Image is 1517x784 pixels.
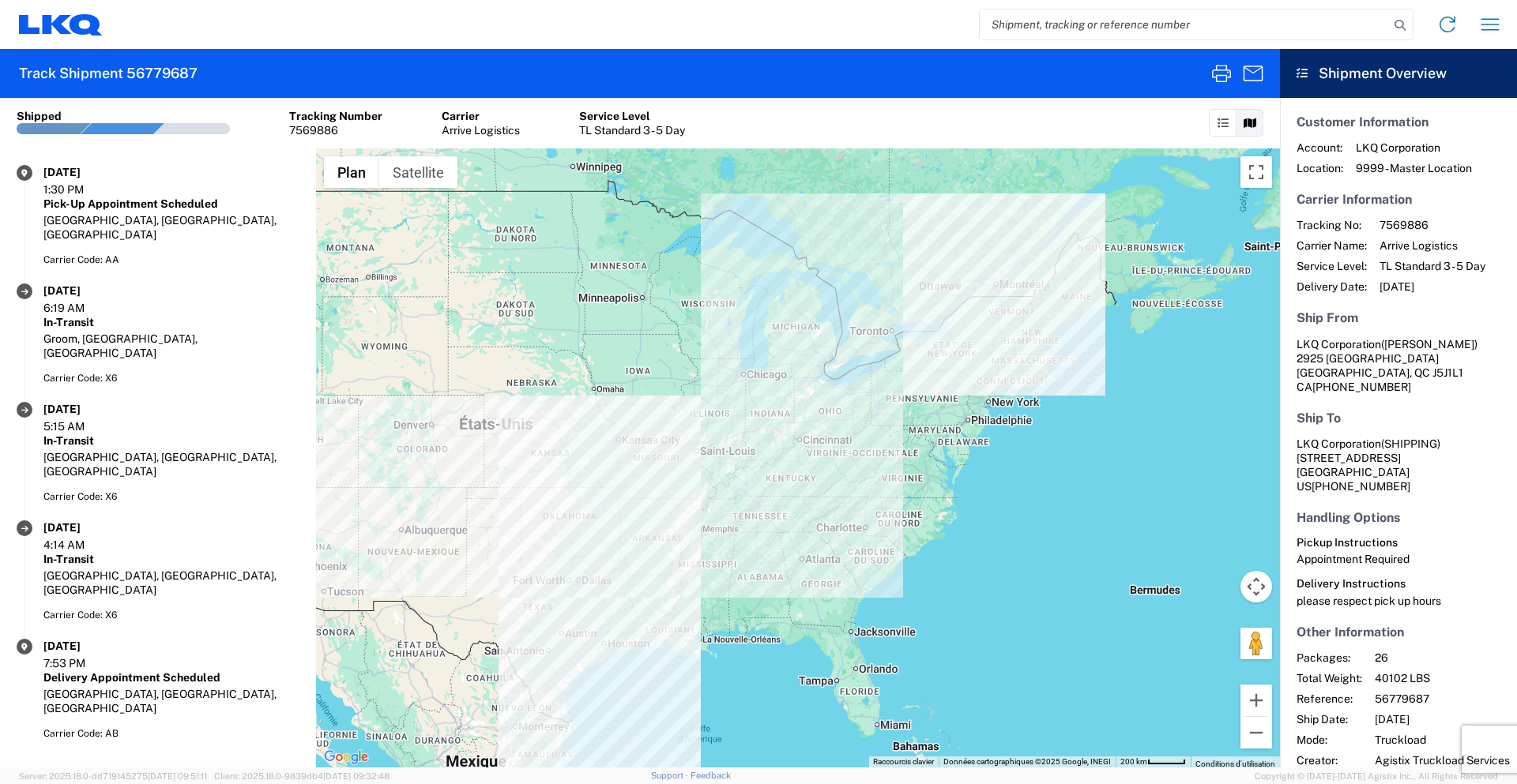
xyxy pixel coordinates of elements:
[1312,381,1411,393] span: [PHONE_NUMBER]
[1297,238,1367,253] span: Carrier Name:
[1297,712,1362,726] span: Ship Date:
[43,315,299,329] div: In-Transit
[1240,628,1272,659] button: Faites glisser Pegman sur la carte pour ouvrir Street View
[148,771,207,781] span: [DATE] 09:51:11
[43,520,122,535] div: [DATE]
[43,608,299,622] div: Carrier Code: X6
[43,538,122,552] div: 4:14 AM
[1375,753,1510,767] span: Agistix Truckload Services
[289,123,382,137] div: 7569886
[214,771,390,781] span: Client: 2025.18.0-9839db4
[691,771,731,780] a: Feedback
[1375,712,1510,726] span: [DATE]
[43,656,122,670] div: 7:53 PM
[1240,717,1272,748] button: Zoom arrière
[43,419,122,433] div: 5:15 AM
[1297,753,1362,767] span: Creator:
[1116,756,1191,767] button: Échelle de la carte : 200 km pour 45 pixels
[873,756,934,767] button: Raccourcis clavier
[43,283,122,298] div: [DATE]
[579,123,685,137] div: TL Standard 3 - 5 Day
[17,109,62,123] div: Shipped
[43,165,122,179] div: [DATE]
[980,9,1389,39] input: Shipment, tracking or reference number
[43,301,122,315] div: 6:19 AM
[1380,259,1485,273] span: TL Standard 3 - 5 Day
[442,109,520,123] div: Carrier
[1297,552,1500,566] div: Appointment Required
[1297,279,1367,294] span: Delivery Date:
[43,450,299,478] div: [GEOGRAPHIC_DATA], [GEOGRAPHIC_DATA], [GEOGRAPHIC_DATA]
[1375,733,1510,747] span: Truckload
[1120,757,1147,766] span: 200 km
[1195,760,1275,768] a: Conditions d'utilisation
[1381,437,1440,450] span: (SHIPPING)
[1297,259,1367,273] span: Service Level:
[43,568,299,597] div: [GEOGRAPHIC_DATA], [GEOGRAPHIC_DATA], [GEOGRAPHIC_DATA]
[1297,161,1343,175] span: Location:
[579,109,685,123] div: Service Level
[1297,114,1500,129] h5: Customer Information
[43,726,299,741] div: Carrier Code: AB
[1375,651,1510,665] span: 26
[289,109,382,123] div: Tracking Number
[43,490,299,504] div: Carrier Code: X6
[1297,437,1440,464] span: LKQ Corporation [STREET_ADDRESS]
[1297,310,1500,325] h5: Ship From
[1297,218,1367,232] span: Tracking No:
[1380,238,1485,253] span: Arrive Logistics
[43,687,299,715] div: [GEOGRAPHIC_DATA], [GEOGRAPHIC_DATA], [GEOGRAPHIC_DATA]
[1356,141,1472,155] span: LKQ Corporation
[1297,192,1500,207] h5: Carrier Information
[1297,352,1439,365] span: 2925 [GEOGRAPHIC_DATA]
[43,639,122,653] div: [DATE]
[1297,437,1500,493] address: [GEOGRAPHIC_DATA] US
[43,253,299,267] div: Carrier Code: AA
[43,213,299,242] div: [GEOGRAPHIC_DATA], [GEOGRAPHIC_DATA], [GEOGRAPHIC_DATA]
[1297,671,1362,685] span: Total Weight:
[43,371,299,385] div: Carrier Code: X6
[651,771,691,780] a: Support
[1297,536,1500,550] h6: Pickup Instructions
[379,156,457,188] button: Afficher les images satellite
[323,771,390,781] span: [DATE] 09:32:48
[19,771,207,781] span: Server: 2025.18.0-dd719145275
[43,332,299,360] div: Groom, [GEOGRAPHIC_DATA], [GEOGRAPHIC_DATA]
[1297,411,1500,426] h5: Ship To
[1280,49,1517,98] header: Shipment Overview
[1381,338,1477,351] span: ([PERSON_NAME])
[1356,161,1472,175] span: 9999 - Master Location
[1297,651,1362,665] span: Packages:
[1297,733,1362,747] span: Mode:
[1312,480,1410,493] span: [PHONE_NUMBER]
[43,402,122,416] div: [DATE]
[43,182,122,197] div: 1:30 PM
[320,747,372,767] a: Ouvrir cette zone dans Google Maps (dans une nouvelle fenêtre)
[1297,594,1500,608] div: please respect pick up hours
[1240,685,1272,716] button: Zoom avant
[43,197,299,211] div: Pick-Up Appointment Scheduled
[1297,692,1362,706] span: Reference:
[1240,571,1272,602] button: Commandes de la caméra de la carte
[1380,279,1485,294] span: [DATE]
[43,670,299,685] div: Delivery Appointment Scheduled
[442,123,520,137] div: Arrive Logistics
[1297,337,1500,394] address: [GEOGRAPHIC_DATA], QC J5J1L1 CA
[1375,671,1510,685] span: 40102 LBS
[320,747,372,767] img: Google
[43,552,299,566] div: In-Transit
[43,433,299,448] div: In-Transit
[1297,625,1500,640] h5: Other Information
[1255,769,1498,783] span: Copyright © [DATE]-[DATE] Agistix Inc., All Rights Reserved
[1380,218,1485,232] span: 7569886
[1240,156,1272,188] button: Passer en plein écran
[1297,577,1500,591] h6: Delivery Instructions
[1375,692,1510,706] span: 56779687
[1297,141,1343,155] span: Account:
[1297,338,1381,351] span: LKQ Corporation
[1297,510,1500,525] h5: Handling Options
[19,64,198,83] h2: Track Shipment 56779687
[324,156,379,188] button: Afficher un plan de ville
[943,757,1111,766] span: Données cartographiques ©2025 Google, INEGI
